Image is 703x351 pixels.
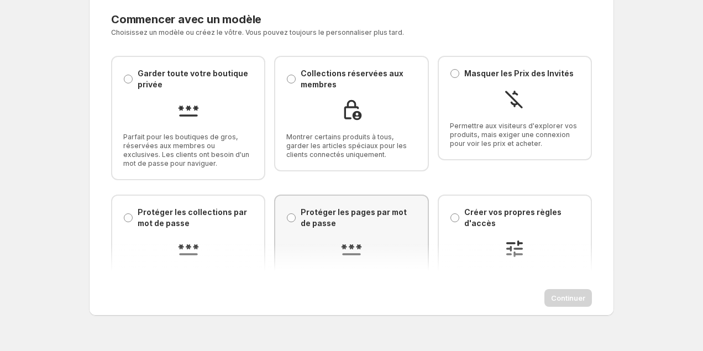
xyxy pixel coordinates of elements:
[138,68,253,90] p: Garder toute votre boutique privée
[301,207,416,229] p: Protéger les pages par mot de passe
[286,133,416,159] span: Montrer certains produits à tous, garder les articles spéciaux pour les clients connectés uniquem...
[503,88,526,110] img: Masquer les Prix des Invités
[123,133,253,168] span: Parfait pour les boutiques de gros, réservées aux membres ou exclusives. Les clients ont besoin d...
[450,122,580,148] span: Permettre aux visiteurs d'explorer vos produits, mais exiger une connexion pour voir les prix et ...
[340,99,363,121] img: Collections réservées aux membres
[464,207,580,229] p: Créer vos propres règles d'accès
[111,13,261,26] span: Commencer avec un modèle
[340,238,363,260] img: Protéger les pages par mot de passe
[464,68,574,79] p: Masquer les Prix des Invités
[503,238,526,260] img: Créer vos propres règles d'accès
[301,68,416,90] p: Collections réservées aux membres
[111,28,494,37] p: Choisissez un modèle ou créez le vôtre. Vous pouvez toujours le personnaliser plus tard.
[138,207,253,229] p: Protéger les collections par mot de passe
[177,99,200,121] img: Garder toute votre boutique privée
[177,238,200,260] img: Protéger les collections par mot de passe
